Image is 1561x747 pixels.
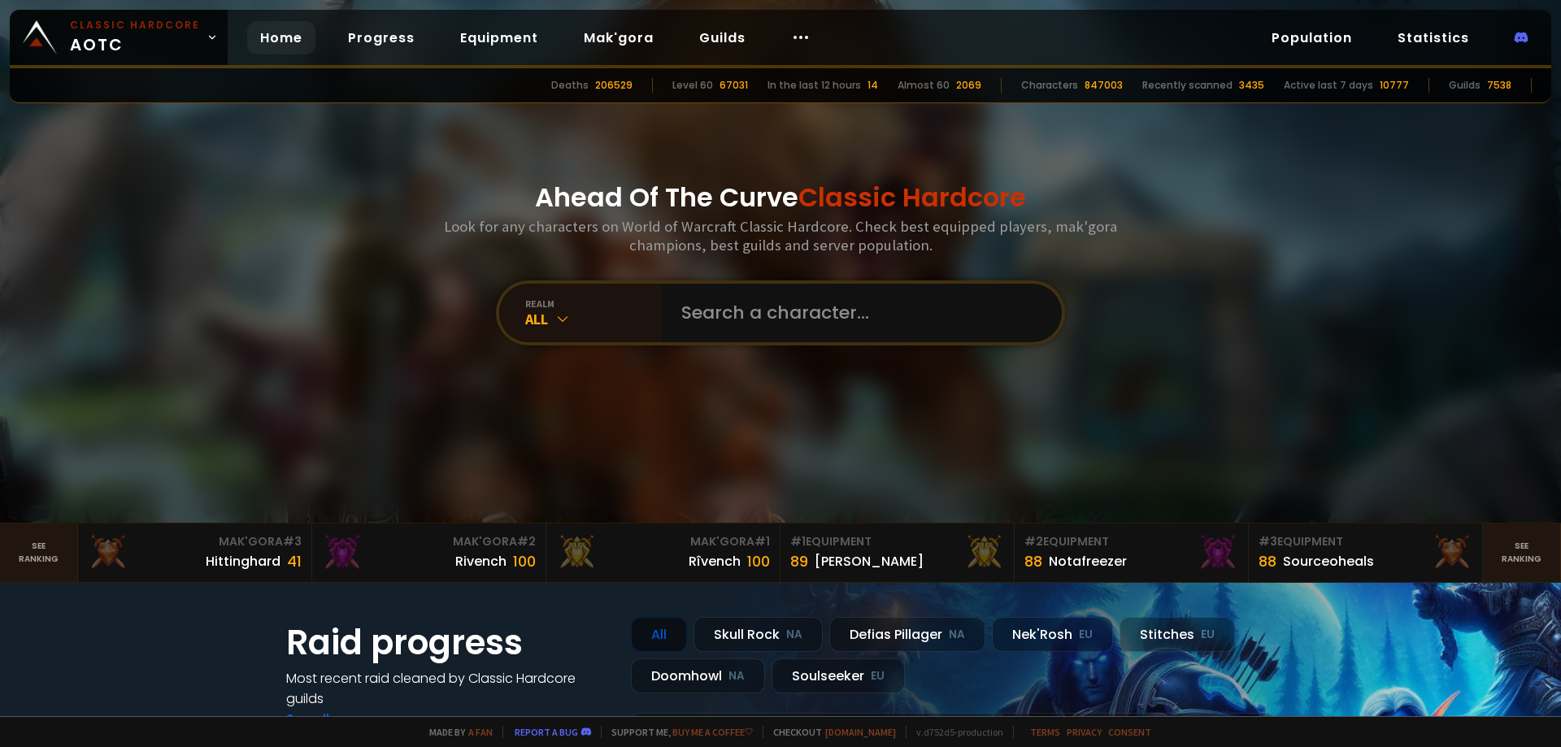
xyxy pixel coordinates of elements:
span: # 1 [754,533,770,549]
span: AOTC [70,18,200,57]
div: Skull Rock [694,617,823,652]
a: #2Equipment88Notafreezer [1015,523,1249,582]
div: All [631,617,687,652]
div: [PERSON_NAME] [815,551,924,571]
div: Active last 7 days [1284,78,1373,93]
div: Doomhowl [631,658,765,693]
div: Rivench [455,551,507,571]
a: Progress [335,21,428,54]
div: Deaths [551,78,589,93]
small: NA [949,627,965,643]
input: Search a character... [672,284,1042,342]
div: Recently scanned [1142,78,1233,93]
div: Defias Pillager [829,617,985,652]
span: # 3 [283,533,302,549]
span: Made by [420,726,493,738]
a: #3Equipment88Sourceoheals [1249,523,1483,582]
a: Buy me a coffee [672,726,753,738]
a: Privacy [1067,726,1102,738]
span: # 1 [790,533,806,549]
span: Support me, [601,726,753,738]
a: #1Equipment89[PERSON_NAME] [780,523,1015,582]
a: Equipment [447,21,551,54]
div: 41 [287,550,302,572]
div: Equipment [1259,533,1472,550]
span: Classic Hardcore [798,179,1026,215]
div: 206529 [595,78,633,93]
small: NA [786,627,802,643]
a: Mak'Gora#2Rivench100 [312,523,546,582]
div: 88 [1259,550,1276,572]
div: Mak'Gora [556,533,770,550]
h4: Most recent raid cleaned by Classic Hardcore guilds [286,668,611,709]
div: 3435 [1239,78,1264,93]
div: 89 [790,550,808,572]
a: Terms [1030,726,1060,738]
small: Classic Hardcore [70,18,200,33]
span: v. d752d5 - production [906,726,1003,738]
div: 7538 [1487,78,1511,93]
div: Soulseeker [772,658,905,693]
a: Report a bug [515,726,578,738]
span: # 2 [1024,533,1043,549]
div: Mak'Gora [88,533,302,550]
div: Equipment [1024,533,1238,550]
a: Home [247,21,315,54]
div: All [525,310,662,328]
small: EU [871,668,885,684]
div: Notafreezer [1049,551,1127,571]
div: Level 60 [672,78,713,93]
div: Rîvench [689,551,741,571]
a: Mak'Gora#3Hittinghard41 [78,523,312,582]
div: 67031 [720,78,748,93]
a: See all progress [286,710,392,728]
span: # 2 [517,533,536,549]
div: 2069 [956,78,981,93]
div: 14 [867,78,878,93]
div: Nek'Rosh [992,617,1113,652]
div: realm [525,297,662,310]
div: 100 [747,550,770,572]
span: Checkout [763,726,896,738]
div: Stitches [1120,617,1235,652]
div: 847003 [1085,78,1123,93]
div: 100 [513,550,536,572]
small: EU [1201,627,1215,643]
a: Classic HardcoreAOTC [10,10,228,65]
a: Consent [1108,726,1151,738]
div: Guilds [1449,78,1481,93]
h1: Raid progress [286,617,611,668]
small: NA [728,668,745,684]
div: In the last 12 hours [767,78,861,93]
a: Statistics [1385,21,1482,54]
div: Almost 60 [898,78,950,93]
div: Mak'Gora [322,533,536,550]
a: [DOMAIN_NAME] [825,726,896,738]
span: # 3 [1259,533,1277,549]
a: Mak'gora [571,21,667,54]
a: Population [1259,21,1365,54]
div: 88 [1024,550,1042,572]
a: Guilds [686,21,759,54]
div: Sourceoheals [1283,551,1374,571]
a: a fan [468,726,493,738]
h3: Look for any characters on World of Warcraft Classic Hardcore. Check best equipped players, mak'g... [437,217,1124,254]
div: Characters [1021,78,1078,93]
small: EU [1079,627,1093,643]
a: Mak'Gora#1Rîvench100 [546,523,780,582]
h1: Ahead Of The Curve [535,178,1026,217]
a: Seeranking [1483,523,1561,582]
div: Equipment [790,533,1004,550]
div: 10777 [1380,78,1409,93]
div: Hittinghard [206,551,280,571]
